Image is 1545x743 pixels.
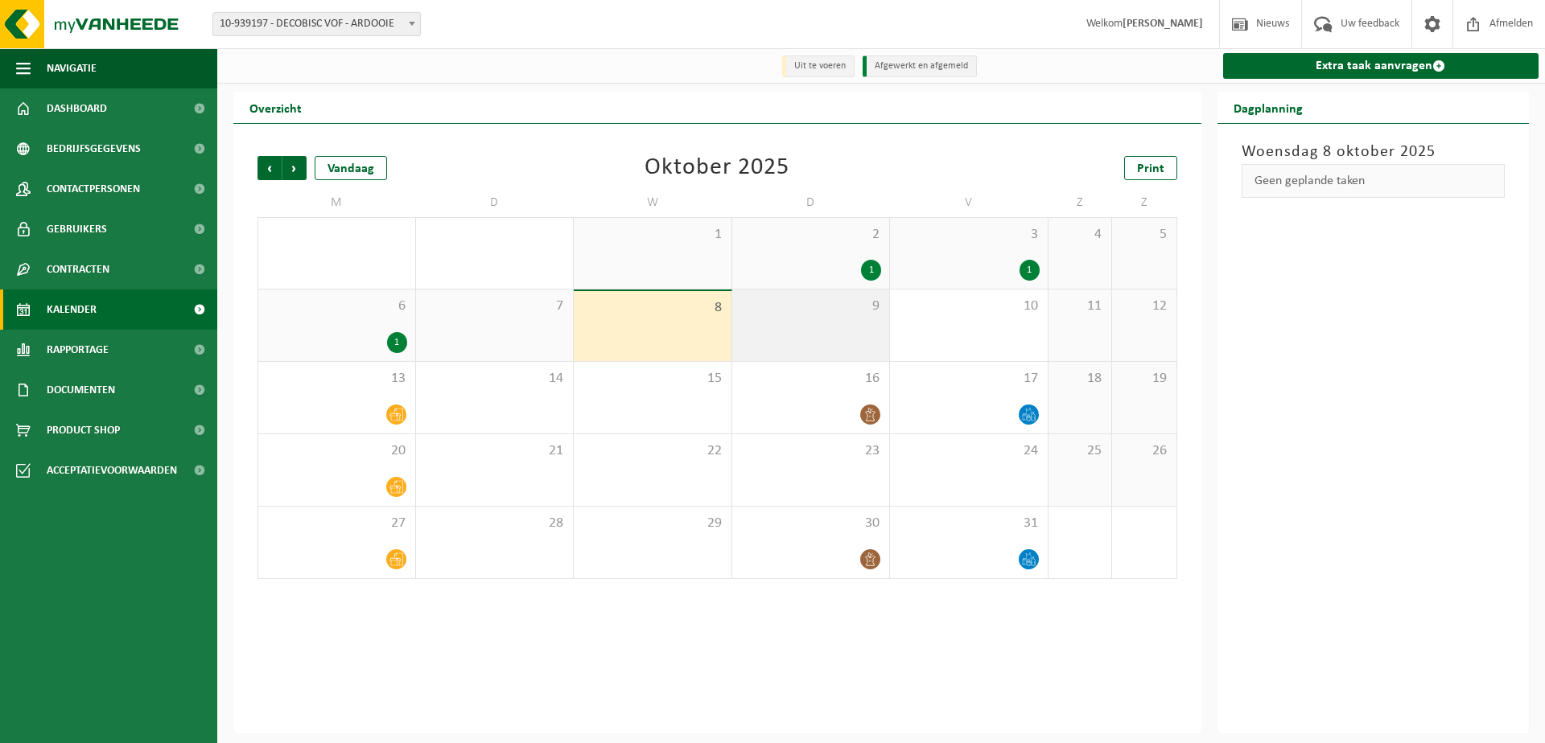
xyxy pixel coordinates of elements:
[861,260,881,281] div: 1
[740,442,882,460] span: 23
[424,515,566,532] span: 28
[1242,140,1506,164] h3: Woensdag 8 oktober 2025
[1124,156,1177,180] a: Print
[233,92,318,123] h2: Overzicht
[47,249,109,289] span: Contracten
[732,188,891,217] td: D
[1057,370,1104,388] span: 18
[1057,442,1104,460] span: 25
[1223,53,1539,79] a: Extra taak aanvragen
[266,515,407,532] span: 27
[1112,188,1176,217] td: Z
[47,450,177,491] span: Acceptatievoorwaarden
[1057,298,1104,315] span: 11
[266,442,407,460] span: 20
[1020,260,1040,281] div: 1
[424,370,566,388] span: 14
[266,370,407,388] span: 13
[1123,18,1203,30] strong: [PERSON_NAME]
[213,13,420,35] span: 10-939197 - DECOBISC VOF - ARDOOIE
[47,410,120,450] span: Product Shop
[424,442,566,460] span: 21
[47,169,140,209] span: Contactpersonen
[898,442,1040,460] span: 24
[47,88,107,129] span: Dashboard
[863,55,977,77] li: Afgewerkt en afgemeld
[574,188,732,217] td: W
[266,298,407,315] span: 6
[282,156,307,180] span: Volgende
[1120,298,1168,315] span: 12
[890,188,1049,217] td: V
[315,156,387,180] div: Vandaag
[47,330,109,370] span: Rapportage
[424,298,566,315] span: 7
[582,370,723,388] span: 15
[1120,226,1168,244] span: 5
[740,370,882,388] span: 16
[1049,188,1113,217] td: Z
[387,332,407,353] div: 1
[1120,442,1168,460] span: 26
[582,515,723,532] span: 29
[898,226,1040,244] span: 3
[257,188,416,217] td: M
[582,299,723,317] span: 8
[47,289,97,330] span: Kalender
[47,370,115,410] span: Documenten
[47,209,107,249] span: Gebruikers
[257,156,282,180] span: Vorige
[1057,226,1104,244] span: 4
[645,156,789,180] div: Oktober 2025
[47,48,97,88] span: Navigatie
[212,12,421,36] span: 10-939197 - DECOBISC VOF - ARDOOIE
[1120,370,1168,388] span: 19
[582,226,723,244] span: 1
[1242,164,1506,198] div: Geen geplande taken
[1217,92,1319,123] h2: Dagplanning
[898,370,1040,388] span: 17
[416,188,575,217] td: D
[740,515,882,532] span: 30
[582,442,723,460] span: 22
[740,298,882,315] span: 9
[1137,162,1164,175] span: Print
[898,515,1040,532] span: 31
[740,226,882,244] span: 2
[47,129,141,169] span: Bedrijfsgegevens
[898,298,1040,315] span: 10
[782,55,855,77] li: Uit te voeren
